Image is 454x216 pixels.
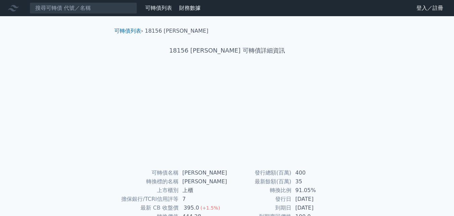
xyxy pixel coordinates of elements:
[117,168,178,177] td: 可轉債名稱
[109,46,345,55] h1: 18156 [PERSON_NAME] 可轉債詳細資訊
[30,2,137,14] input: 搜尋可轉債 代號／名稱
[179,5,201,11] a: 財務數據
[178,195,227,204] td: 7
[117,186,178,195] td: 上市櫃別
[227,204,291,212] td: 到期日
[291,177,337,186] td: 35
[145,27,208,35] li: 18156 [PERSON_NAME]
[178,186,227,195] td: 上櫃
[227,177,291,186] td: 最新餘額(百萬)
[227,186,291,195] td: 轉換比例
[291,168,337,177] td: 400
[291,186,337,195] td: 91.05%
[114,27,143,35] li: ›
[117,204,178,212] td: 最新 CB 收盤價
[411,3,449,13] a: 登入／註冊
[117,177,178,186] td: 轉換標的名稱
[182,204,201,212] div: 395.0
[227,195,291,204] td: 發行日
[291,195,337,204] td: [DATE]
[200,205,220,211] span: (+1.5%)
[178,168,227,177] td: [PERSON_NAME]
[145,5,172,11] a: 可轉債列表
[178,177,227,186] td: [PERSON_NAME]
[291,204,337,212] td: [DATE]
[114,28,141,34] a: 可轉債列表
[117,195,178,204] td: 擔保銀行/TCRI信用評等
[227,168,291,177] td: 發行總額(百萬)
